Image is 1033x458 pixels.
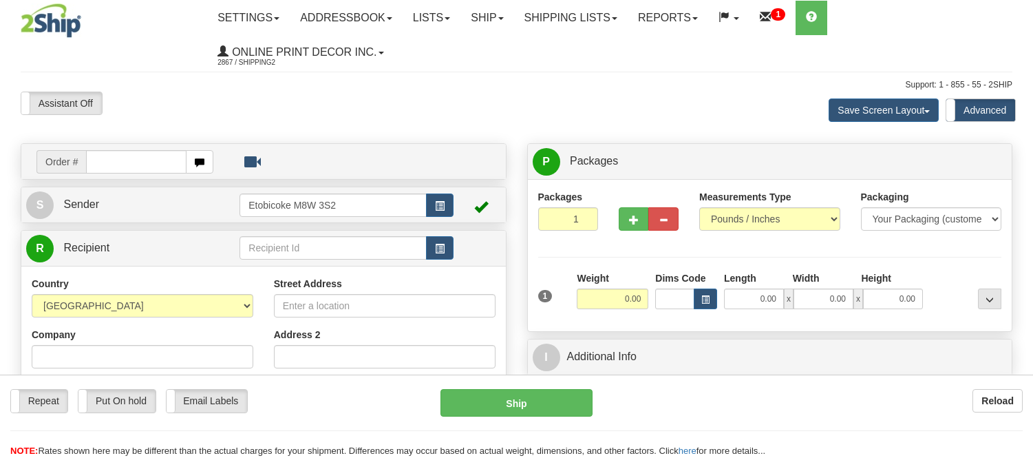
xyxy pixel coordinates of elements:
label: Repeat [11,390,67,412]
a: IAdditional Info [533,343,1008,371]
span: I [533,344,560,371]
label: Dims Code [655,271,705,285]
a: Shipping lists [514,1,628,35]
input: Recipient Id [239,236,426,260]
span: Order # [36,150,86,174]
iframe: chat widget [1001,158,1032,299]
div: ... [978,289,1001,309]
label: Advanced [946,99,1015,121]
span: Online Print Decor Inc. [228,46,376,58]
label: Country [32,277,69,291]
a: 1 [749,1,796,35]
label: Packages [538,190,583,204]
span: Packages [570,155,618,167]
a: Settings [207,1,290,35]
span: 1 [538,290,553,302]
div: Support: 1 - 855 - 55 - 2SHIP [21,79,1012,91]
span: Recipient [63,242,109,253]
a: Lists [403,1,460,35]
span: x [853,289,863,309]
span: P [533,148,560,176]
span: Sender [63,198,99,210]
label: Company [32,328,76,342]
a: S Sender [26,191,239,219]
span: S [26,191,54,219]
sup: 1 [771,8,785,21]
span: x [784,289,794,309]
label: Put On hold [78,390,155,412]
a: Ship [460,1,513,35]
button: Ship [440,389,592,417]
a: P Packages [533,147,1008,176]
label: Length [724,271,756,285]
label: Packaging [861,190,909,204]
input: Sender Id [239,194,426,217]
label: Weight [577,271,608,285]
a: Reports [628,1,708,35]
label: Email Labels [167,390,247,412]
span: NOTE: [10,446,38,456]
a: here [679,446,696,456]
b: Reload [981,395,1014,406]
span: 2867 / Shipping2 [217,56,321,70]
label: Width [793,271,820,285]
label: Address 2 [274,328,321,342]
button: Reload [972,389,1023,413]
label: Street Address [274,277,342,291]
img: logo2867.jpg [21,3,81,38]
a: R Recipient [26,234,216,262]
a: Online Print Decor Inc. 2867 / Shipping2 [207,35,394,70]
label: Height [861,271,891,285]
a: Addressbook [290,1,403,35]
span: R [26,235,54,262]
label: Measurements Type [699,190,791,204]
button: Save Screen Layout [829,98,939,122]
label: Assistant Off [21,92,102,114]
input: Enter a location [274,294,496,318]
